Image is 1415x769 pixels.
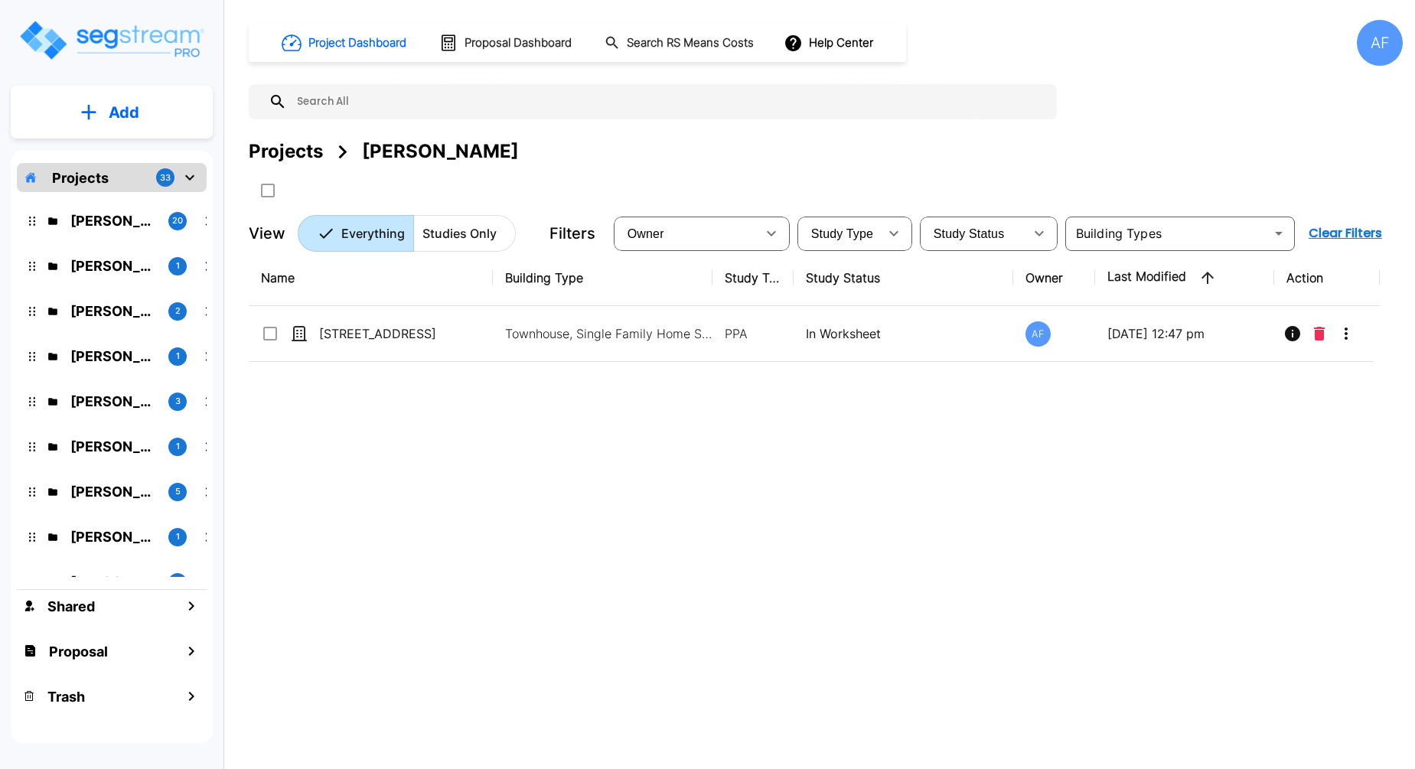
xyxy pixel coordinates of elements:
p: Townhouse, Single Family Home Site [505,324,712,343]
h1: Proposal [49,641,108,662]
p: 5 [175,485,181,498]
p: 1 [176,259,180,272]
button: Add [11,90,213,135]
h1: Shared [47,596,95,617]
th: Study Status [794,250,1013,306]
p: 1 [176,530,180,543]
img: Logo [18,18,205,62]
p: Everything [341,224,405,243]
p: 3 [175,395,181,408]
p: 1 [176,575,180,588]
div: Select [617,212,756,255]
p: Kevin Van Beek [70,301,156,321]
p: 1 [176,350,180,363]
button: Everything [298,215,414,252]
p: 20 [172,214,183,227]
p: Max Kozlowitz [70,526,156,547]
p: 1 [176,440,180,453]
p: [STREET_ADDRESS] [319,324,472,343]
span: Study Status [934,227,1005,240]
p: Dilip Vadakkoot [70,256,156,276]
p: In Worksheet [806,324,1001,343]
p: PPA [725,324,781,343]
button: Proposal Dashboard [433,27,580,59]
th: Study Type [712,250,794,306]
input: Building Types [1070,223,1265,244]
p: Florence Yee [70,436,156,457]
p: View [249,222,285,245]
p: Projects [52,168,109,188]
div: Select [800,212,879,255]
th: Last Modified [1095,250,1274,306]
p: Filters [549,222,595,245]
p: Studies Only [422,224,497,243]
div: [PERSON_NAME] [362,138,519,165]
span: Study Type [811,227,873,240]
input: Search All [287,84,1049,119]
button: More-Options [1331,318,1361,349]
div: AF [1357,20,1403,66]
h1: Project Dashboard [308,34,406,52]
button: Delete [1308,318,1331,349]
p: Abba Stein [70,572,156,592]
h1: Trash [47,686,85,707]
button: Studies Only [413,215,516,252]
button: Clear Filters [1303,218,1388,249]
p: Moshe Toiv [70,481,156,502]
div: AF [1025,321,1051,347]
th: Building Type [493,250,712,306]
th: Name [249,250,493,306]
p: 33 [160,171,171,184]
p: [DATE] 12:47 pm [1107,324,1262,343]
h1: Search RS Means Costs [627,34,754,52]
button: Open [1268,223,1289,244]
span: Owner [628,227,664,240]
th: Owner [1013,250,1094,306]
th: Action [1274,250,1380,306]
p: 2 [175,305,181,318]
button: SelectAll [253,175,283,206]
div: Select [923,212,1024,255]
p: Jeff Degyansky [70,210,156,231]
button: Search RS Means Costs [598,28,762,58]
p: Dani Sternbuch [70,391,156,412]
h1: Proposal Dashboard [465,34,572,52]
button: Help Center [781,28,879,57]
div: Projects [249,138,323,165]
p: Elchonon Weinberg [70,346,156,367]
button: Info [1277,318,1308,349]
div: Platform [298,215,516,252]
button: Project Dashboard [276,26,415,60]
p: Add [109,101,139,124]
